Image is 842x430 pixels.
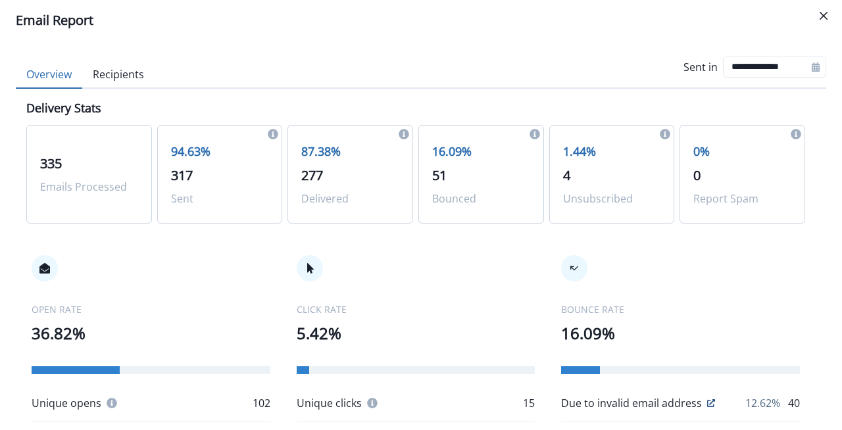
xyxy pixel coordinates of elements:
p: Due to invalid email address [561,395,702,411]
div: Email Report [16,11,826,30]
span: 317 [171,166,193,184]
p: 40 [788,395,800,411]
button: Close [813,5,834,26]
p: OPEN RATE [32,302,270,316]
p: Sent in [683,59,718,75]
p: Delivered [301,191,399,206]
p: 94.63% [171,143,269,160]
p: 102 [253,395,270,411]
p: 1.44% [563,143,661,160]
p: Delivery Stats [26,99,101,117]
p: BOUNCE RATE [561,302,800,316]
p: Report Spam [693,191,791,206]
span: 277 [301,166,323,184]
p: Emails Processed [40,179,138,195]
p: Unsubscribed [563,191,661,206]
span: 335 [40,155,62,172]
button: Overview [16,61,82,89]
p: 12.62% [745,395,780,411]
span: 4 [563,166,570,184]
p: Unique clicks [297,395,362,411]
span: 51 [432,166,447,184]
p: 36.82% [32,322,270,345]
p: 15 [523,395,535,411]
button: Recipients [82,61,155,89]
p: Unique opens [32,395,101,411]
span: 0 [693,166,701,184]
p: 16.09% [561,322,800,345]
p: 87.38% [301,143,399,160]
p: 5.42% [297,322,535,345]
p: 16.09% [432,143,530,160]
p: Bounced [432,191,530,206]
p: 0% [693,143,791,160]
p: Sent [171,191,269,206]
p: CLICK RATE [297,302,535,316]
